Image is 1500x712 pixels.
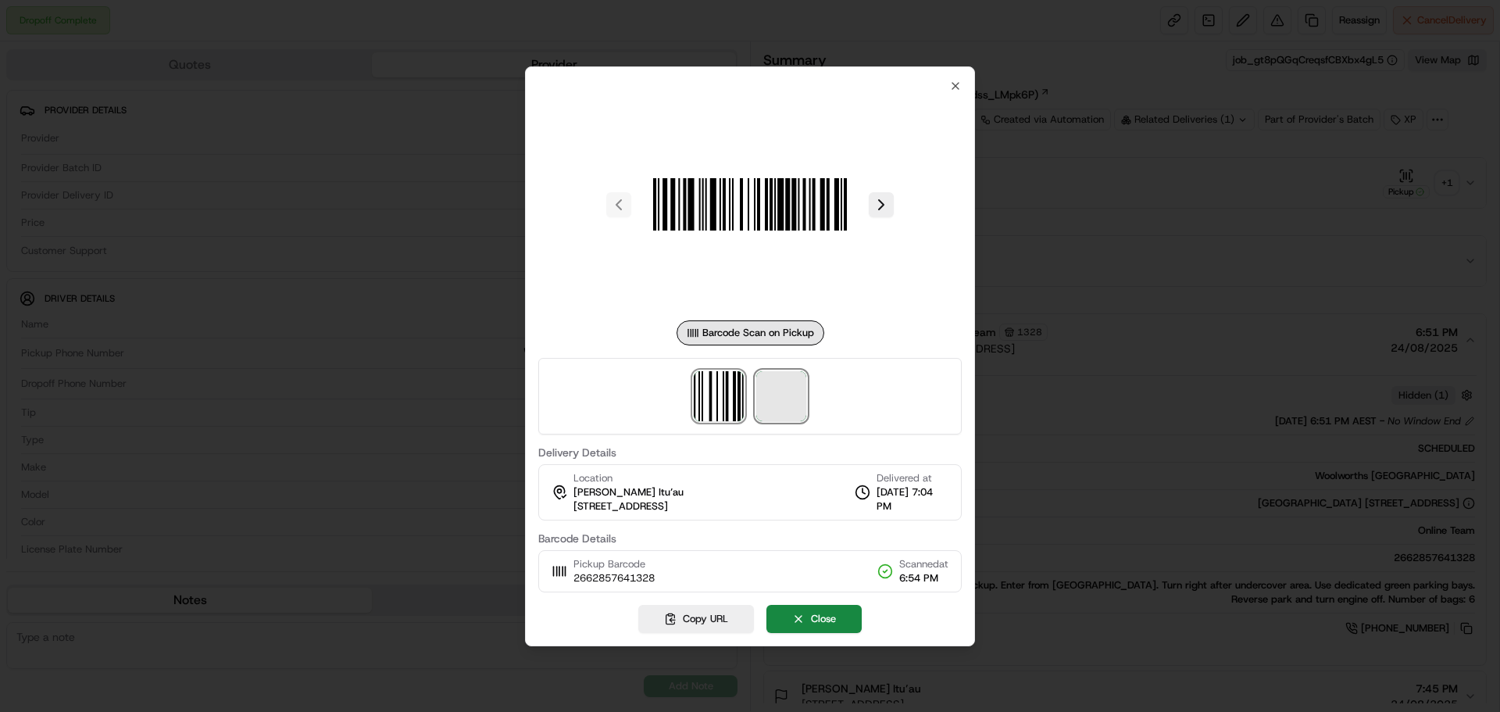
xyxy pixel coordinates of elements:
[899,571,948,585] span: 6:54 PM
[766,605,862,633] button: Close
[637,92,862,317] img: barcode_scan_on_pickup image
[573,571,655,585] span: 2662857641328
[899,557,948,571] span: Scanned at
[677,320,824,345] div: Barcode Scan on Pickup
[573,499,668,513] span: [STREET_ADDRESS]
[573,557,655,571] span: Pickup Barcode
[538,447,962,458] label: Delivery Details
[877,485,948,513] span: [DATE] 7:04 PM
[573,485,684,499] span: [PERSON_NAME] Itu’au
[877,471,948,485] span: Delivered at
[638,605,754,633] button: Copy URL
[538,533,962,544] label: Barcode Details
[573,471,612,485] span: Location
[694,371,744,421] img: barcode_scan_on_pickup image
